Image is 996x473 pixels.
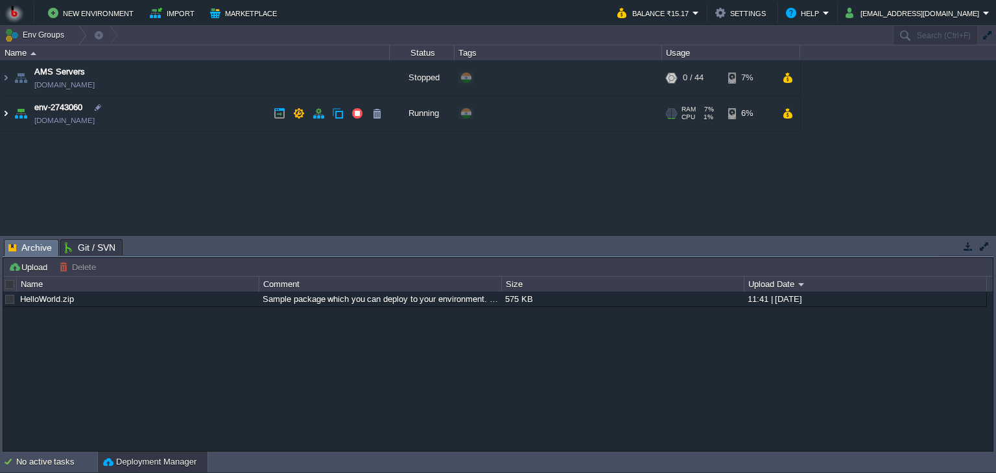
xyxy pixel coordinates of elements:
[210,5,281,21] button: Marketplace
[65,240,115,255] span: Git / SVN
[150,5,198,21] button: Import
[34,114,95,127] a: [DOMAIN_NAME]
[18,277,259,292] div: Name
[715,5,770,21] button: Settings
[390,45,454,60] div: Status
[5,3,24,23] img: Bitss Techniques
[390,60,455,95] div: Stopped
[8,240,52,256] span: Archive
[617,5,693,21] button: Balance ₹15.17
[34,78,95,91] a: [DOMAIN_NAME]
[390,96,455,131] div: Running
[745,277,986,292] div: Upload Date
[48,5,137,21] button: New Environment
[728,96,770,131] div: 6%
[728,60,770,95] div: 7%
[34,65,85,78] a: AMS Servers
[682,113,695,121] span: CPU
[103,456,196,468] button: Deployment Manager
[701,106,714,113] span: 7%
[700,113,713,121] span: 1%
[786,5,823,21] button: Help
[259,292,501,306] div: Sample package which you can deploy to your environment. Feel free to delete and upload a package...
[503,277,744,292] div: Size
[846,5,983,21] button: [EMAIL_ADDRESS][DOMAIN_NAME]
[1,60,11,95] img: AMDAwAAAACH5BAEAAAAALAAAAAABAAEAAAICRAEAOw==
[455,45,661,60] div: Tags
[20,294,74,304] a: HelloWorld.zip
[744,292,986,306] div: 11:41 | [DATE]
[5,26,69,44] button: Env Groups
[30,52,36,55] img: AMDAwAAAACH5BAEAAAAALAAAAAABAAEAAAICRAEAOw==
[16,452,97,472] div: No active tasks
[1,96,11,131] img: AMDAwAAAACH5BAEAAAAALAAAAAABAAEAAAICRAEAOw==
[59,261,100,273] button: Delete
[12,60,30,95] img: AMDAwAAAACH5BAEAAAAALAAAAAABAAEAAAICRAEAOw==
[8,261,51,273] button: Upload
[1,45,389,60] div: Name
[12,96,30,131] img: AMDAwAAAACH5BAEAAAAALAAAAAABAAEAAAICRAEAOw==
[663,45,800,60] div: Usage
[502,292,743,306] div: 575 KB
[683,60,704,95] div: 0 / 44
[682,106,696,113] span: RAM
[260,277,501,292] div: Comment
[34,101,82,114] a: env-2743060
